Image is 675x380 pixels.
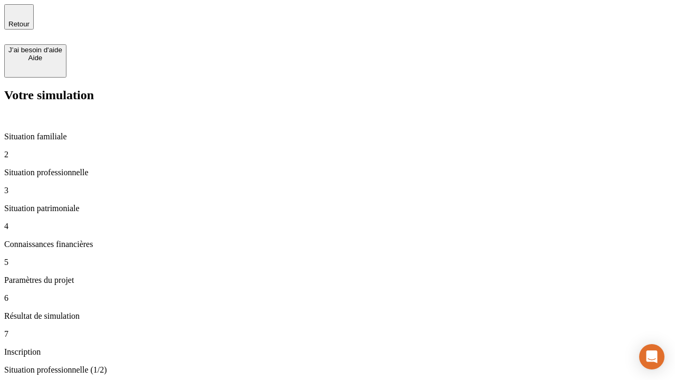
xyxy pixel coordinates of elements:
span: Retour [8,20,30,28]
p: 4 [4,222,671,231]
p: Situation familiale [4,132,671,141]
button: Retour [4,4,34,30]
p: Inscription [4,347,671,357]
div: Open Intercom Messenger [639,344,664,369]
p: 3 [4,186,671,195]
p: 6 [4,293,671,303]
p: Situation professionnelle [4,168,671,177]
h2: Votre simulation [4,88,671,102]
div: Aide [8,54,62,62]
p: 7 [4,329,671,339]
p: Paramètres du projet [4,275,671,285]
p: Connaissances financières [4,240,671,249]
p: Résultat de simulation [4,311,671,321]
button: J’ai besoin d'aideAide [4,44,66,78]
p: Situation patrimoniale [4,204,671,213]
p: Situation professionnelle (1/2) [4,365,671,375]
p: 2 [4,150,671,159]
div: J’ai besoin d'aide [8,46,62,54]
p: 5 [4,258,671,267]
